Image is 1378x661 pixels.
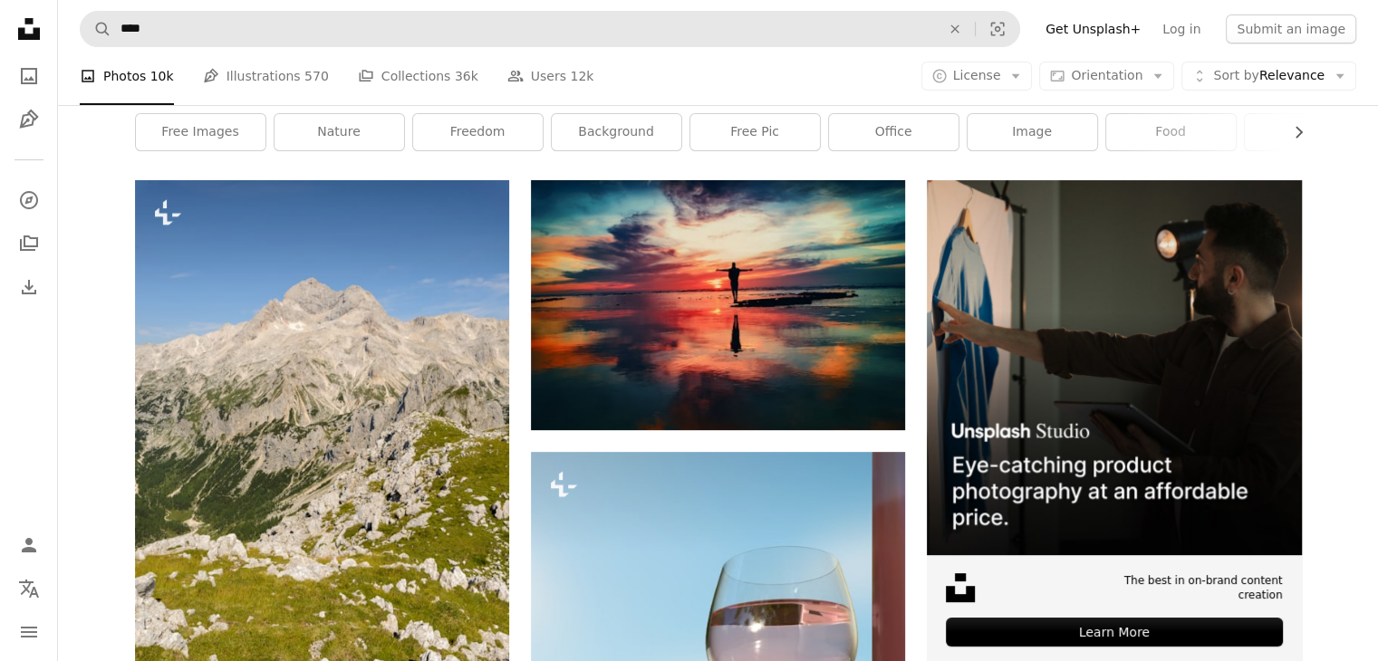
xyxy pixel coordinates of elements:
span: Sort by [1213,68,1258,82]
a: Photos [11,58,47,94]
button: Language [11,570,47,607]
a: Users 12k [507,47,594,105]
button: Submit an image [1226,14,1356,43]
a: office [829,114,959,150]
a: Collections [11,225,47,262]
img: file-1631678316303-ed18b8b5cb9cimage [946,573,975,602]
span: The best in on-brand content creation [1076,573,1282,604]
a: background [552,114,681,150]
a: Explore [11,182,47,218]
a: Log in / Sign up [11,527,47,563]
a: Get Unsplash+ [1035,14,1152,43]
a: freedom [413,114,543,150]
button: scroll list to the right [1282,114,1302,150]
button: Orientation [1039,62,1174,91]
span: 36k [455,66,478,86]
a: Illustrations [11,101,47,138]
img: file-1715714098234-25b8b4e9d8faimage [927,180,1301,554]
button: Search Unsplash [81,12,111,46]
button: Sort byRelevance [1181,62,1356,91]
a: flowers [1245,114,1374,150]
img: silhouette of person standing on rock surrounded by body of water [531,180,905,429]
button: License [921,62,1033,91]
a: image [968,114,1097,150]
a: a rocky mountain with grass and rocks [135,452,509,468]
a: food [1106,114,1236,150]
span: 570 [304,66,329,86]
button: Visual search [976,12,1019,46]
span: Orientation [1071,68,1142,82]
span: Relevance [1213,67,1325,85]
a: Illustrations 570 [203,47,329,105]
a: free pic [690,114,820,150]
form: Find visuals sitewide [80,11,1020,47]
a: nature [275,114,404,150]
a: Collections 36k [358,47,478,105]
a: Download History [11,269,47,305]
button: Clear [935,12,975,46]
button: Menu [11,614,47,650]
a: Home — Unsplash [11,11,47,51]
span: 12k [570,66,593,86]
a: silhouette of person standing on rock surrounded by body of water [531,296,905,312]
a: free images [136,114,265,150]
span: License [953,68,1001,82]
a: Log in [1152,14,1211,43]
div: Learn More [946,618,1282,647]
